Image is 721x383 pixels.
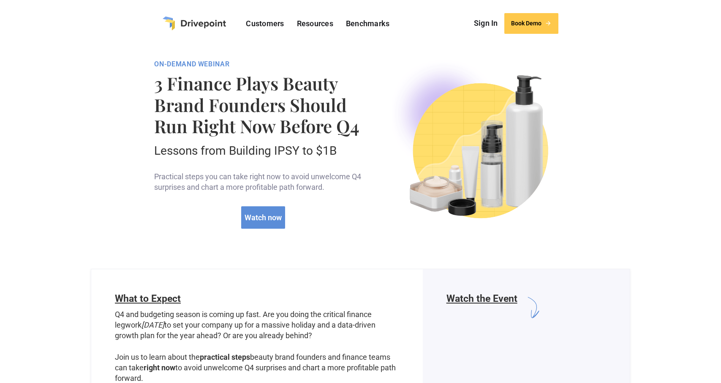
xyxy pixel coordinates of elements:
strong: right now [144,363,175,372]
a: home [163,16,226,30]
a: Sign In [470,17,502,30]
span: What to Expect [115,293,181,304]
a: Book Demo [504,13,558,34]
a: Customers [242,17,288,30]
div: ON-DEMAND Webinar [154,60,372,68]
em: [DATE] [141,320,164,329]
a: Watch now [241,206,285,229]
p: Practical steps you can take right now to avoid unwelcome Q4 surprises and chart a more profitabl... [154,171,372,192]
h6: Watch the Event [446,293,517,322]
h5: Lessons from Building IPSY to $1B [154,144,372,158]
a: Resources [293,17,337,30]
div: Book Demo [511,20,541,27]
strong: practical steps [200,353,250,361]
img: arrow [517,293,547,322]
h1: 3 Finance Plays Beauty Brand Founders Should Run Right Now Before Q4 [154,73,372,137]
a: Benchmarks [342,17,394,30]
